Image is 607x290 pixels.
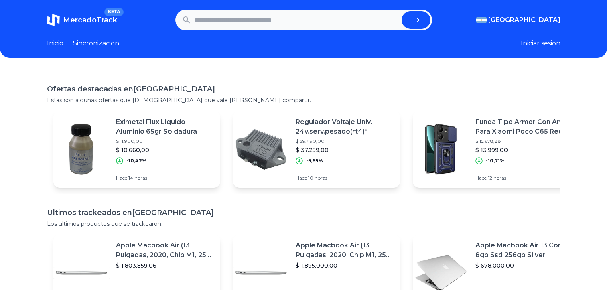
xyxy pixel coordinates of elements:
[47,39,63,48] a: Inicio
[296,241,394,260] p: Apple Macbook Air (13 Pulgadas, 2020, Chip M1, 256 Gb De Ssd, 8 Gb De Ram) - Plata
[296,262,394,270] p: $ 1.895.000,00
[233,121,289,177] img: Featured image
[306,158,323,164] p: -5,65%
[413,121,469,177] img: Featured image
[126,158,147,164] p: -10,42%
[475,146,573,154] p: $ 13.999,00
[116,138,214,144] p: $ 11.900,00
[296,146,394,154] p: $ 37.259,00
[53,111,220,188] a: Featured imageEximetal Flux Liquido Aluminio 65gr Soldadura$ 11.900,00$ 10.660,00-10,42%Hace 14 h...
[476,17,487,23] img: Argentina
[296,117,394,136] p: Regulador Voltaje Univ. 24v.serv.pesado(rt4)*
[116,117,214,136] p: Eximetal Flux Liquido Aluminio 65gr Soldadura
[73,39,119,48] a: Sincronizacion
[475,262,573,270] p: $ 678.000,00
[475,138,573,144] p: $ 15.678,88
[47,207,560,218] h1: Ultimos trackeados en [GEOGRAPHIC_DATA]
[488,15,560,25] span: [GEOGRAPHIC_DATA]
[475,117,573,136] p: Funda Tipo Armor Con Anillo Para Xiaomi Poco C65 Redmi 13c
[47,96,560,104] p: Estas son algunas ofertas que [DEMOGRAPHIC_DATA] que vale [PERSON_NAME] compartir.
[53,121,110,177] img: Featured image
[116,146,214,154] p: $ 10.660,00
[104,8,123,16] span: BETA
[486,158,505,164] p: -10,71%
[296,175,394,181] p: Hace 10 horas
[475,241,573,260] p: Apple Macbook Air 13 Core I5 8gb Ssd 256gb Silver
[413,111,580,188] a: Featured imageFunda Tipo Armor Con Anillo Para Xiaomi Poco C65 Redmi 13c$ 15.678,88$ 13.999,00-10...
[47,14,60,26] img: MercadoTrack
[47,220,560,228] p: Los ultimos productos que se trackearon.
[47,14,117,26] a: MercadoTrackBETA
[476,15,560,25] button: [GEOGRAPHIC_DATA]
[116,241,214,260] p: Apple Macbook Air (13 Pulgadas, 2020, Chip M1, 256 Gb De Ssd, 8 Gb De Ram) - Plata
[296,138,394,144] p: $ 39.490,00
[116,262,214,270] p: $ 1.803.859,06
[116,175,214,181] p: Hace 14 horas
[233,111,400,188] a: Featured imageRegulador Voltaje Univ. 24v.serv.pesado(rt4)*$ 39.490,00$ 37.259,00-5,65%Hace 10 horas
[63,16,117,24] span: MercadoTrack
[475,175,573,181] p: Hace 12 horas
[521,39,560,48] button: Iniciar sesion
[47,83,560,95] h1: Ofertas destacadas en [GEOGRAPHIC_DATA]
